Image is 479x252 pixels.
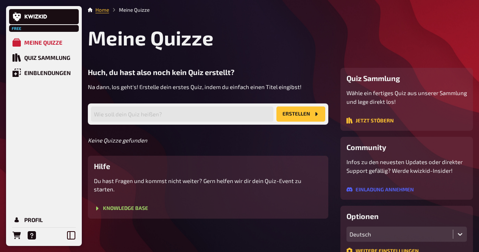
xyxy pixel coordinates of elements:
[24,54,70,61] div: Quiz Sammlung
[346,89,467,106] p: Wähle ein fertiges Quiz aus unserer Sammlung und lege direkt los!
[346,143,467,152] h3: Community
[346,117,394,124] button: Jetzt stöbern
[346,158,467,175] p: Infos zu den neuesten Updates oder direkter Support gefällig? Werde kwizkid-Insider!
[88,83,328,91] p: Na dann, los geht's! Erstelle dein erstes Quiz, indem du einfach einen Titel eingibst!
[276,106,325,122] button: Erstellen
[94,177,322,194] p: Du hast Fragen und kommst nicht weiter? Gern helfen wir dir dein Quiz-Event zu starten.
[88,68,328,77] h3: Huch, du hast also noch kein Quiz erstellt?
[9,65,79,80] a: Einblendungen
[88,137,328,144] i: Keine Quizze gefunden
[10,26,23,31] span: Free
[349,231,450,238] div: Deutsch
[346,118,394,125] a: Jetzt stöbern
[94,205,148,211] button: Knowledge Base
[346,187,414,194] a: Einladung annehmen
[346,212,467,221] h3: Optionen
[95,6,109,14] li: Home
[95,7,109,13] a: Home
[91,106,273,122] input: Wie soll dein Quiz heißen?
[9,212,79,227] a: Profil
[9,228,24,243] a: Bestellungen
[346,186,414,193] button: Einladung annehmen
[88,26,473,50] h1: Meine Quizze
[24,228,39,243] a: Hilfe
[24,216,43,223] div: Profil
[9,50,79,65] a: Quiz Sammlung
[9,35,79,50] a: Meine Quizze
[94,206,148,213] a: Knowledge Base
[94,162,322,171] h3: Hilfe
[109,6,150,14] li: Meine Quizze
[24,39,62,46] div: Meine Quizze
[346,74,467,83] h3: Quiz Sammlung
[24,69,71,76] div: Einblendungen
